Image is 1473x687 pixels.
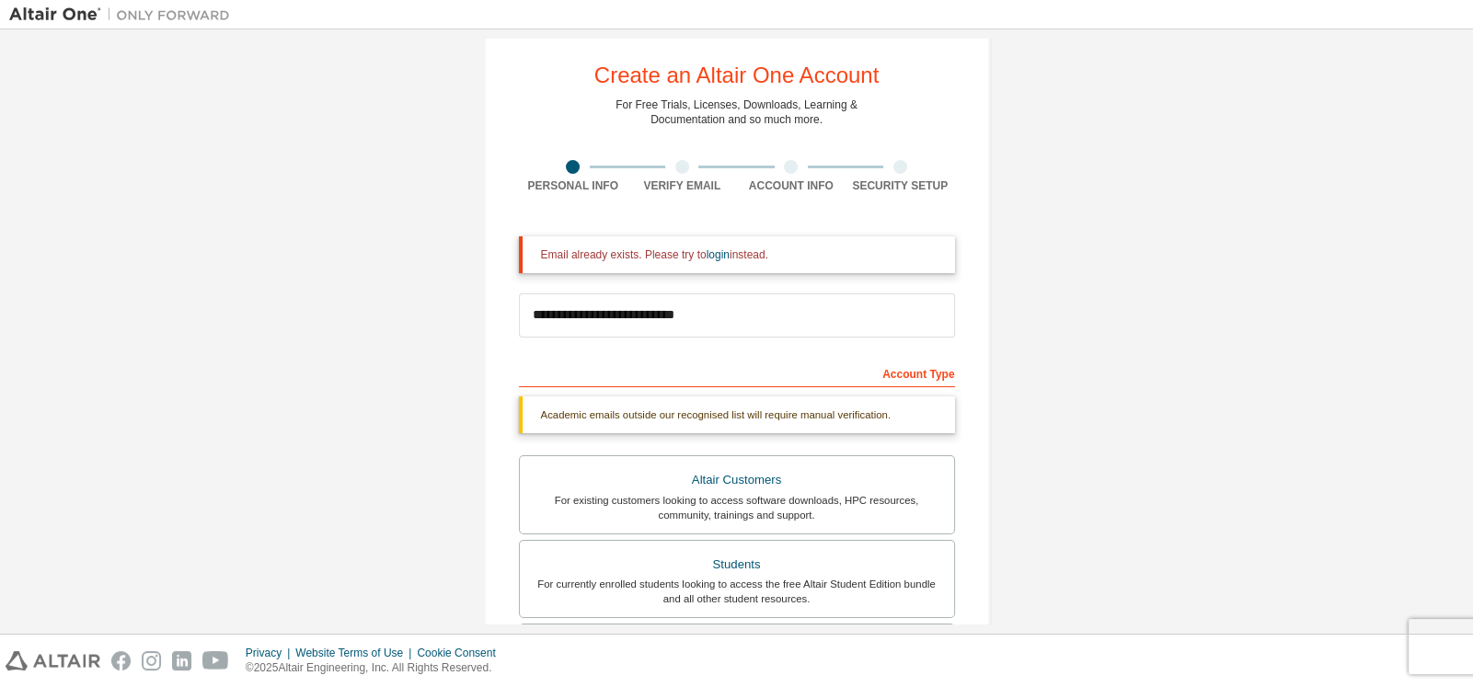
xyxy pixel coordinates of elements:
div: Academic emails outside our recognised list will require manual verification. [519,396,955,433]
div: Security Setup [846,178,955,193]
img: Altair One [9,6,239,24]
div: For Free Trials, Licenses, Downloads, Learning & Documentation and so much more. [616,97,857,127]
div: Cookie Consent [417,646,506,660]
div: Verify Email [627,178,737,193]
div: Create an Altair One Account [594,64,880,86]
img: linkedin.svg [172,651,191,670]
div: Students [531,552,943,578]
p: © 2025 Altair Engineering, Inc. All Rights Reserved. [246,660,507,676]
div: Privacy [246,646,295,660]
div: Altair Customers [531,467,943,493]
div: Personal Info [519,178,628,193]
div: Email already exists. Please try to instead. [541,247,940,262]
div: For currently enrolled students looking to access the free Altair Student Edition bundle and all ... [531,577,943,606]
div: Account Info [737,178,846,193]
a: login [707,248,730,261]
img: instagram.svg [142,651,161,670]
div: For existing customers looking to access software downloads, HPC resources, community, trainings ... [531,493,943,522]
img: youtube.svg [202,651,229,670]
img: altair_logo.svg [6,651,100,670]
div: Website Terms of Use [295,646,417,660]
div: Account Type [519,358,955,387]
img: facebook.svg [111,651,131,670]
